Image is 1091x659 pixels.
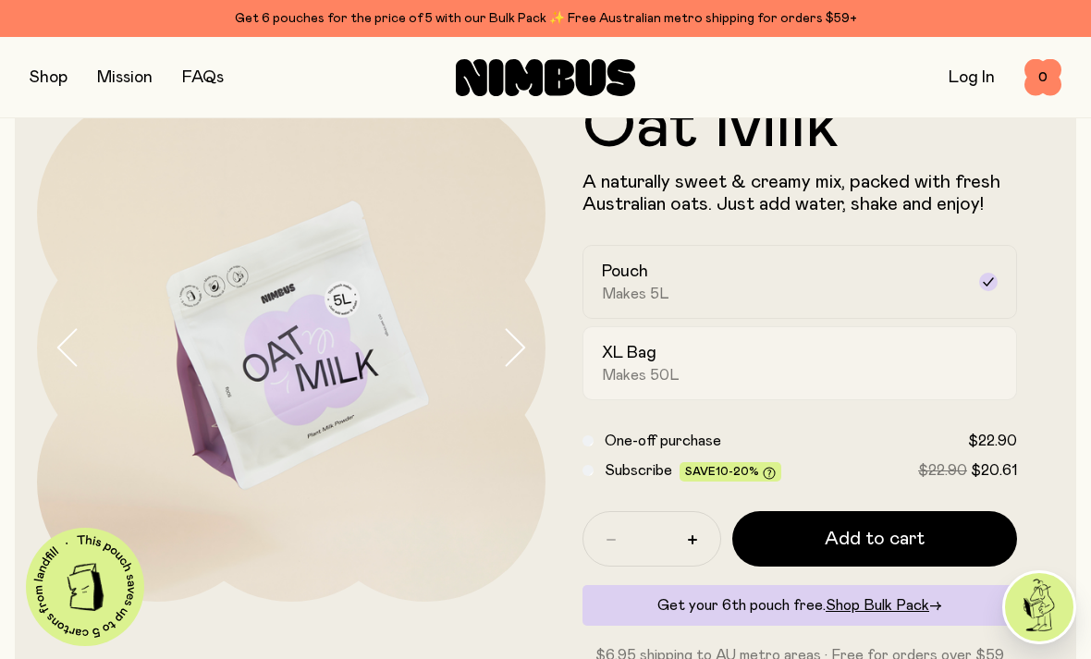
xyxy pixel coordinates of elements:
[582,585,1017,626] div: Get your 6th pouch free.
[825,526,925,552] span: Add to cart
[582,171,1017,215] p: A naturally sweet & creamy mix, packed with fresh Australian oats. Just add water, shake and enjoy!
[582,93,1017,160] h1: Oat Milk
[685,466,776,480] span: Save
[30,7,1061,30] div: Get 6 pouches for the price of 5 with our Bulk Pack ✨ Free Australian metro shipping for orders $59+
[826,598,929,613] span: Shop Bulk Pack
[182,69,224,86] a: FAQs
[918,463,967,478] span: $22.90
[602,261,648,283] h2: Pouch
[716,466,759,477] span: 10-20%
[602,366,680,384] span: Makes 50L
[1024,59,1061,96] button: 0
[97,69,153,86] a: Mission
[949,69,995,86] a: Log In
[826,598,942,613] a: Shop Bulk Pack→
[968,433,1017,448] span: $22.90
[602,342,656,364] h2: XL Bag
[971,463,1017,478] span: $20.61
[1005,573,1073,641] img: agent
[732,511,1017,567] button: Add to cart
[605,463,672,478] span: Subscribe
[605,433,721,448] span: One-off purchase
[602,285,669,303] span: Makes 5L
